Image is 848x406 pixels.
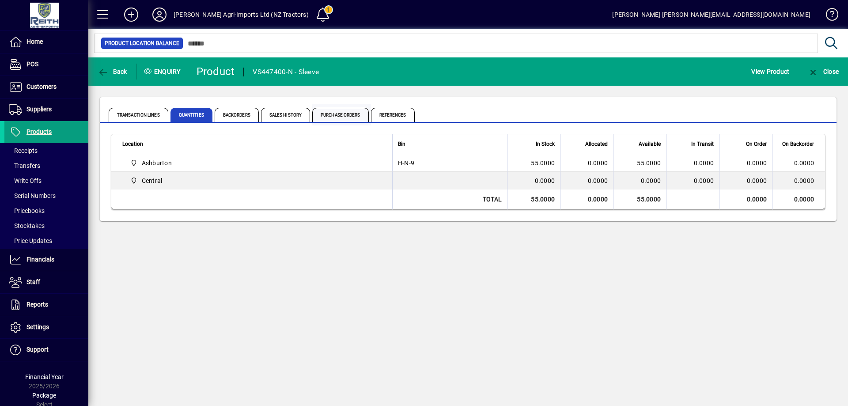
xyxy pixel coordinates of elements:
[746,139,767,149] span: On Order
[588,177,608,184] span: 0.0000
[142,176,163,185] span: Central
[215,108,259,122] span: Backorders
[26,83,57,90] span: Customers
[4,31,88,53] a: Home
[95,64,129,80] button: Back
[26,61,38,68] span: POS
[613,154,666,172] td: 55.0000
[751,65,789,79] span: View Product
[127,175,382,186] span: Central
[747,176,767,185] span: 0.0000
[772,172,825,190] td: 0.0000
[507,190,560,209] td: 55.0000
[312,108,369,122] span: Purchase Orders
[253,65,319,79] div: VS447400-N - Sleeve
[25,373,64,380] span: Financial Year
[4,99,88,121] a: Suppliers
[9,177,42,184] span: Write Offs
[560,190,613,209] td: 0.0000
[4,271,88,293] a: Staff
[4,339,88,361] a: Support
[694,159,714,167] span: 0.0000
[26,346,49,353] span: Support
[4,76,88,98] a: Customers
[507,154,560,172] td: 55.0000
[197,65,235,79] div: Product
[808,68,839,75] span: Close
[32,392,56,399] span: Package
[142,159,172,167] span: Ashburton
[719,190,772,209] td: 0.0000
[170,108,212,122] span: Quantities
[26,38,43,45] span: Home
[9,162,40,169] span: Transfers
[261,108,310,122] span: Sales History
[117,7,145,23] button: Add
[4,158,88,173] a: Transfers
[4,188,88,203] a: Serial Numbers
[799,64,848,80] app-page-header-button: Close enquiry
[105,39,179,48] span: Product Location Balance
[174,8,309,22] div: [PERSON_NAME] Agri-Imports Ltd (NZ Tractors)
[4,316,88,338] a: Settings
[26,301,48,308] span: Reports
[98,68,127,75] span: Back
[507,172,560,190] td: 0.0000
[806,64,841,80] button: Close
[371,108,415,122] span: References
[749,64,791,80] button: View Product
[137,65,190,79] div: Enquiry
[639,139,661,149] span: Available
[9,147,38,154] span: Receipts
[691,139,714,149] span: In Transit
[26,106,52,113] span: Suppliers
[612,8,810,22] div: [PERSON_NAME] [PERSON_NAME][EMAIL_ADDRESS][DOMAIN_NAME]
[392,190,507,209] td: Total
[26,278,40,285] span: Staff
[772,154,825,172] td: 0.0000
[4,173,88,188] a: Write Offs
[4,233,88,248] a: Price Updates
[4,143,88,158] a: Receipts
[145,7,174,23] button: Profile
[536,139,555,149] span: In Stock
[392,154,507,172] td: H-N-9
[9,222,45,229] span: Stocktakes
[613,190,666,209] td: 55.0000
[585,139,608,149] span: Allocated
[4,249,88,271] a: Financials
[588,159,608,167] span: 0.0000
[127,158,382,168] span: Ashburton
[88,64,137,80] app-page-header-button: Back
[747,159,767,167] span: 0.0000
[26,256,54,263] span: Financials
[4,218,88,233] a: Stocktakes
[109,108,168,122] span: Transaction Lines
[613,172,666,190] td: 0.0000
[9,192,56,199] span: Serial Numbers
[4,203,88,218] a: Pricebooks
[9,237,52,244] span: Price Updates
[9,207,45,214] span: Pricebooks
[398,139,405,149] span: Bin
[772,190,825,209] td: 0.0000
[26,128,52,135] span: Products
[122,139,143,149] span: Location
[4,53,88,76] a: POS
[819,2,837,30] a: Knowledge Base
[694,177,714,184] span: 0.0000
[4,294,88,316] a: Reports
[782,139,814,149] span: On Backorder
[26,323,49,330] span: Settings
